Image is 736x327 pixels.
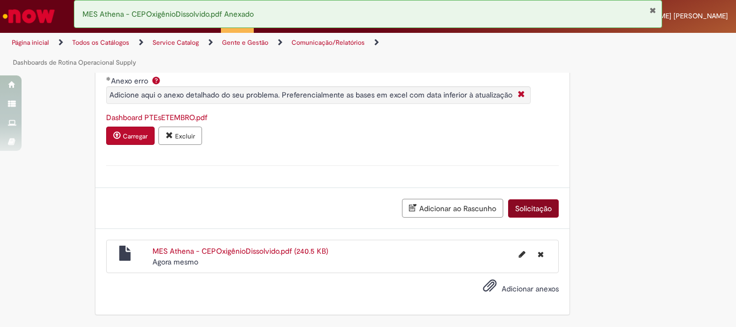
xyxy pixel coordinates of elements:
[109,90,512,100] span: Adicione aqui o anexo detalhado do seu problema. Preferencialmente as bases em excel com data inf...
[402,199,503,218] button: Adicionar ao Rascunho
[111,76,150,86] span: Anexo erro
[502,284,559,294] span: Adicionar anexos
[13,58,136,67] a: Dashboards de Rotina Operacional Supply
[512,246,532,263] button: Editar nome de arquivo MES Athena - CEPOxigênioDissolvido.pdf
[1,5,57,27] img: ServiceNow
[515,89,527,101] i: Fechar More information Por question_anexo_erro
[123,132,148,141] small: Carregar
[8,33,483,73] ul: Trilhas de página
[291,38,365,47] a: Comunicação/Relatórios
[106,76,111,81] span: Obrigatório Preenchido
[531,246,550,263] button: Excluir MES Athena - CEPOxigênioDissolvido.pdf
[82,9,254,19] span: MES Athena - CEPOxigênioDissolvido.pdf Anexado
[150,76,163,85] span: Ajuda para Anexo erro
[12,38,49,47] a: Página inicial
[106,113,207,122] a: Download de Dashboard PTEsETEMBRO.pdf
[152,257,198,267] span: Agora mesmo
[175,132,195,141] small: Excluir
[649,6,656,15] button: Fechar Notificação
[480,276,499,301] button: Adicionar anexos
[158,127,202,145] button: Excluir anexo Dashboard PTEsETEMBRO.pdf
[152,246,328,256] a: MES Athena - CEPOxigênioDissolvido.pdf (240.5 KB)
[72,38,129,47] a: Todos os Catálogos
[617,11,728,20] span: [PERSON_NAME] [PERSON_NAME]
[222,38,268,47] a: Gente e Gestão
[106,127,155,145] button: Carregar anexo de Anexo erro Required
[152,38,199,47] a: Service Catalog
[508,199,559,218] button: Solicitação
[152,257,198,267] time: 29/09/2025 17:25:59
